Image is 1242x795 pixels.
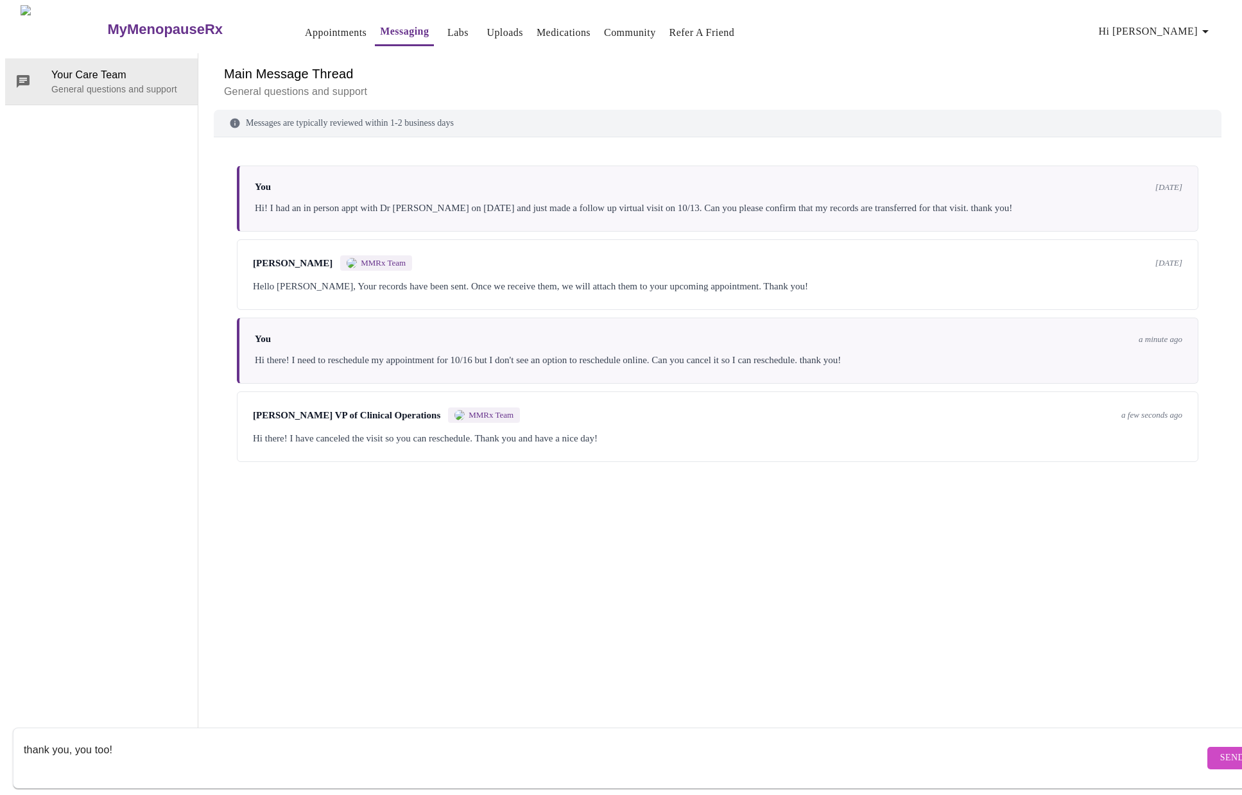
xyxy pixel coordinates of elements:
[361,258,406,268] span: MMRx Team
[305,24,367,42] a: Appointments
[255,334,271,345] span: You
[537,24,591,42] a: Medications
[255,182,271,192] span: You
[224,64,1211,84] h6: Main Message Thread
[669,24,735,42] a: Refer a Friend
[599,20,661,46] button: Community
[24,737,1204,778] textarea: Send a message about your appointment
[224,84,1211,99] p: General questions and support
[255,352,1182,368] div: Hi there! I need to reschedule my appointment for 10/16 but I don't see an option to reschedule o...
[253,258,332,269] span: [PERSON_NAME]
[253,410,440,421] span: [PERSON_NAME] VP of Clinical Operations
[1099,22,1213,40] span: Hi [PERSON_NAME]
[255,200,1182,216] div: Hi! I had an in person appt with Dr [PERSON_NAME] on [DATE] and just made a follow up virtual vis...
[1094,19,1218,44] button: Hi [PERSON_NAME]
[106,7,274,52] a: MyMenopauseRx
[380,22,429,40] a: Messaging
[51,83,187,96] p: General questions and support
[5,58,198,105] div: Your Care TeamGeneral questions and support
[487,24,523,42] a: Uploads
[21,5,106,53] img: MyMenopauseRx Logo
[664,20,740,46] button: Refer a Friend
[447,24,469,42] a: Labs
[531,20,596,46] button: Medications
[375,19,434,46] button: Messaging
[253,431,1182,446] div: Hi there! I have canceled the visit so you can reschedule. Thank you and have a nice day!
[604,24,656,42] a: Community
[253,278,1182,294] div: Hello [PERSON_NAME], Your records have been sent. Once we receive them, we will attach them to yo...
[214,110,1221,137] div: Messages are typically reviewed within 1-2 business days
[1139,334,1182,345] span: a minute ago
[347,258,357,268] img: MMRX
[51,67,187,83] span: Your Care Team
[437,20,478,46] button: Labs
[1121,410,1182,420] span: a few seconds ago
[300,20,372,46] button: Appointments
[481,20,528,46] button: Uploads
[1155,258,1182,268] span: [DATE]
[1155,182,1182,192] span: [DATE]
[107,21,223,38] h3: MyMenopauseRx
[469,410,513,420] span: MMRx Team
[454,410,465,420] img: MMRX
